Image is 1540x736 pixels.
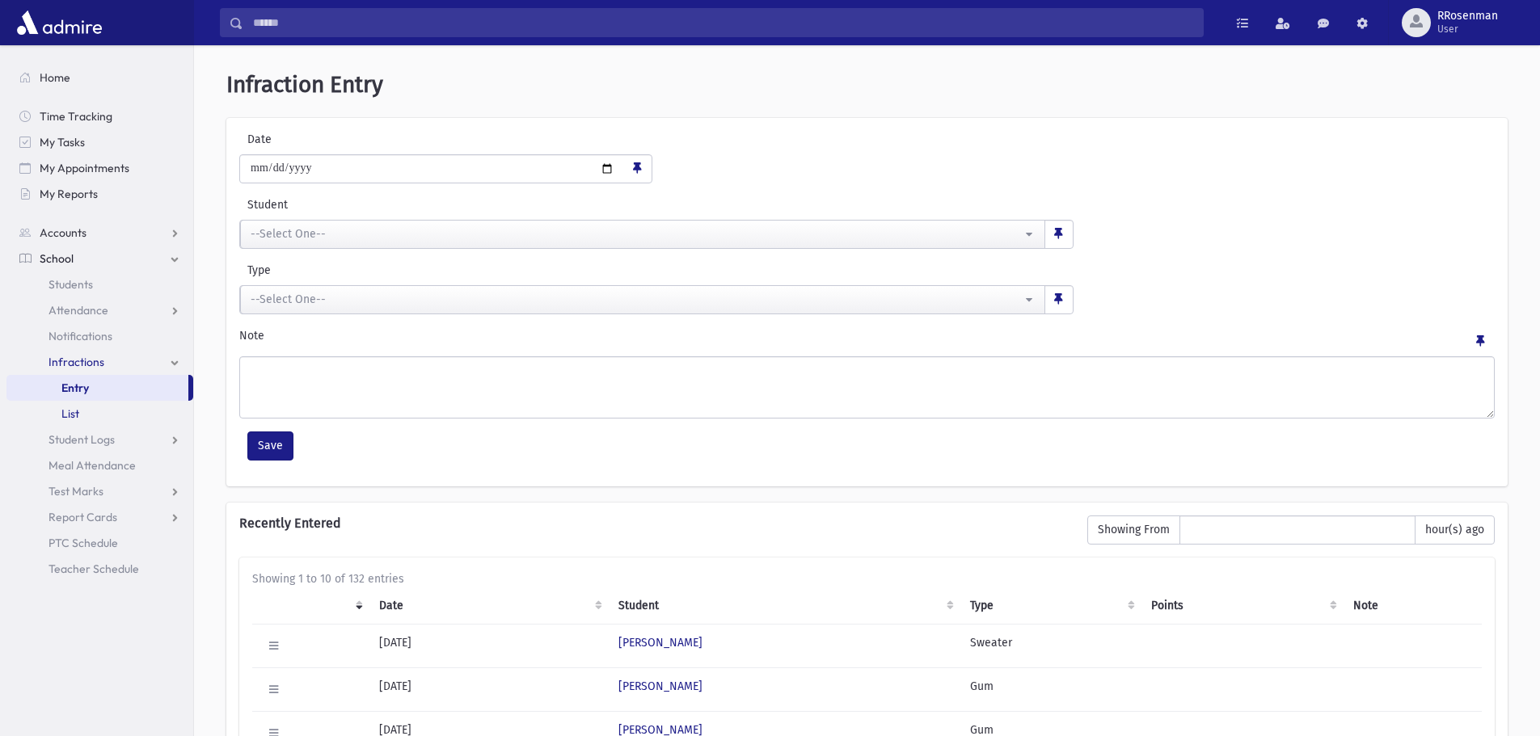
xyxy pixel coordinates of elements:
[6,155,193,181] a: My Appointments
[6,246,193,271] a: School
[49,536,118,550] span: PTC Schedule
[240,220,1045,249] button: --Select One--
[61,381,89,395] span: Entry
[13,6,106,39] img: AdmirePro
[6,349,193,375] a: Infractions
[251,291,1022,308] div: --Select One--
[369,667,609,711] td: [DATE]
[40,109,112,124] span: Time Tracking
[49,432,115,447] span: Student Logs
[1437,23,1498,36] span: User
[61,406,79,421] span: List
[6,103,193,129] a: Time Tracking
[240,285,1045,314] button: --Select One--
[49,458,136,473] span: Meal Attendance
[40,70,70,85] span: Home
[6,556,193,582] a: Teacher Schedule
[239,262,656,279] label: Type
[1437,10,1498,23] span: RRosenman
[960,587,1141,625] th: Type: activate to sort column ascending
[239,131,377,148] label: Date
[6,65,193,90] a: Home
[40,135,85,149] span: My Tasks
[1087,515,1180,545] span: Showing From
[609,587,960,625] th: Student: activate to sort column ascending
[40,225,86,240] span: Accounts
[252,570,1482,587] div: Showing 1 to 10 of 132 entries
[49,561,139,576] span: Teacher Schedule
[6,375,188,401] a: Entry
[40,161,129,175] span: My Appointments
[6,323,193,349] a: Notifications
[6,427,193,452] a: Student Logs
[618,679,702,693] a: [PERSON_NAME]
[618,636,702,650] a: [PERSON_NAME]
[251,225,1022,242] div: --Select One--
[49,329,112,343] span: Notifications
[6,530,193,556] a: PTC Schedule
[6,129,193,155] a: My Tasks
[6,271,193,297] a: Students
[49,277,93,292] span: Students
[369,624,609,667] td: [DATE]
[6,401,193,427] a: List
[1141,587,1344,625] th: Points: activate to sort column ascending
[960,624,1141,667] td: Sweater
[226,71,383,98] span: Infraction Entry
[243,8,1203,37] input: Search
[49,303,108,318] span: Attendance
[6,452,193,478] a: Meal Attendance
[6,220,193,246] a: Accounts
[40,251,74,266] span: School
[6,181,193,207] a: My Reports
[1415,515,1495,545] span: hour(s) ago
[369,587,609,625] th: Date: activate to sort column ascending
[1344,587,1482,625] th: Note
[960,667,1141,711] td: Gum
[239,196,795,213] label: Student
[6,478,193,504] a: Test Marks
[49,355,104,369] span: Infractions
[49,510,117,524] span: Report Cards
[40,187,98,201] span: My Reports
[49,484,103,498] span: Test Marks
[247,431,293,461] button: Save
[6,504,193,530] a: Report Cards
[239,327,264,350] label: Note
[6,297,193,323] a: Attendance
[239,515,1071,531] h6: Recently Entered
